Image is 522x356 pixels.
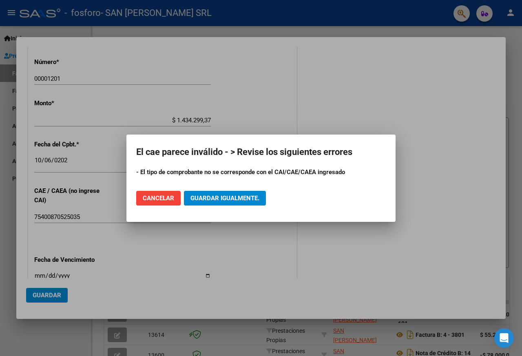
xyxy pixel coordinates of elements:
[136,168,345,176] strong: - El tipo de comprobante no se corresponde con el CAI/CAE/CAEA ingresado
[494,328,514,348] div: Open Intercom Messenger
[136,191,181,206] button: Cancelar
[184,191,266,206] button: Guardar igualmente.
[143,195,174,202] span: Cancelar
[190,195,259,202] span: Guardar igualmente.
[136,144,386,160] h2: El cae parece inválido - > Revise los siguientes errores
